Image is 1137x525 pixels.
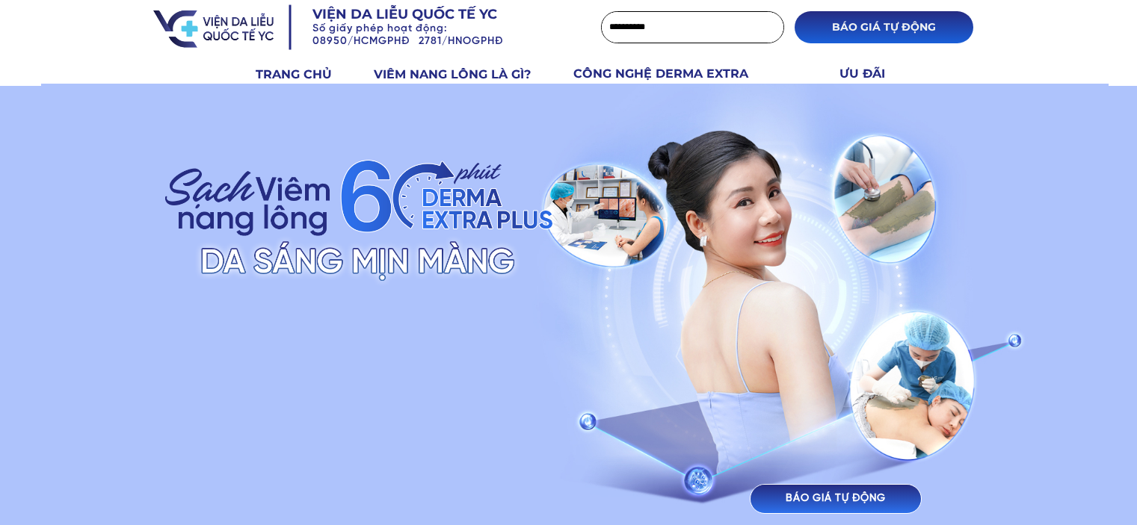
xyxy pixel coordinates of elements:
p: BÁO GIÁ TỰ ĐỘNG [751,485,921,513]
h3: Số giấy phép hoạt động: 08950/HCMGPHĐ 2781/HNOGPHĐ [312,23,565,49]
h3: CÔNG NGHỆ DERMA EXTRA PLUS [573,64,783,102]
p: BÁO GIÁ TỰ ĐỘNG [795,11,973,43]
h3: VIÊM NANG LÔNG LÀ GÌ? [374,65,556,84]
h3: TRANG CHỦ [256,65,357,84]
h3: Viện da liễu quốc tế YC [312,5,543,24]
h3: ƯU ĐÃI [839,64,902,84]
